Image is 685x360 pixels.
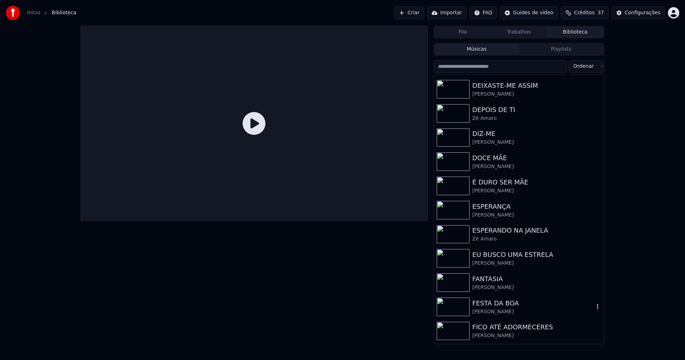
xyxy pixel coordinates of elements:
[472,115,601,122] div: Zé Amaro
[472,235,601,243] div: Zé Amaro
[52,9,76,16] span: Biblioteca
[472,250,601,260] div: EU BUSCO UMA ESTRELA
[472,129,601,139] div: DIZ-ME
[472,153,601,163] div: DOCE MÃE
[472,274,601,284] div: FANTASIA
[472,91,601,98] div: [PERSON_NAME]
[561,6,609,19] button: Créditos37
[472,139,601,146] div: [PERSON_NAME]
[574,9,595,16] span: Créditos
[500,6,558,19] button: Guides de vídeo
[519,44,603,55] button: Playlists
[472,202,601,212] div: ESPERANÇA
[472,308,594,315] div: [PERSON_NAME]
[472,105,601,115] div: DEPOIS DE TI
[598,9,604,16] span: 37
[472,284,601,291] div: [PERSON_NAME]
[491,27,547,37] button: Trabalhos
[472,298,594,308] div: FESTA DA BOA
[27,9,40,16] a: Início
[427,6,467,19] button: Importar
[472,225,601,235] div: ESPERANDO NA JANELA
[472,212,601,219] div: [PERSON_NAME]
[472,332,601,339] div: [PERSON_NAME]
[472,177,601,187] div: É DURO SER MÃE
[435,27,491,37] button: Fila
[573,63,594,70] span: Ordenar
[472,260,601,267] div: [PERSON_NAME]
[394,6,424,19] button: Criar
[6,6,20,20] img: youka
[472,187,601,194] div: [PERSON_NAME]
[472,81,601,91] div: DEIXASTE-ME ASSIM
[625,9,660,16] div: Configurações
[612,6,665,19] button: Configurações
[470,6,497,19] button: FAQ
[547,27,603,37] button: Biblioteca
[435,44,519,55] button: Músicas
[472,163,601,170] div: [PERSON_NAME]
[472,322,601,332] div: FICO ATÉ ADORMECERES
[27,9,76,16] nav: breadcrumb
